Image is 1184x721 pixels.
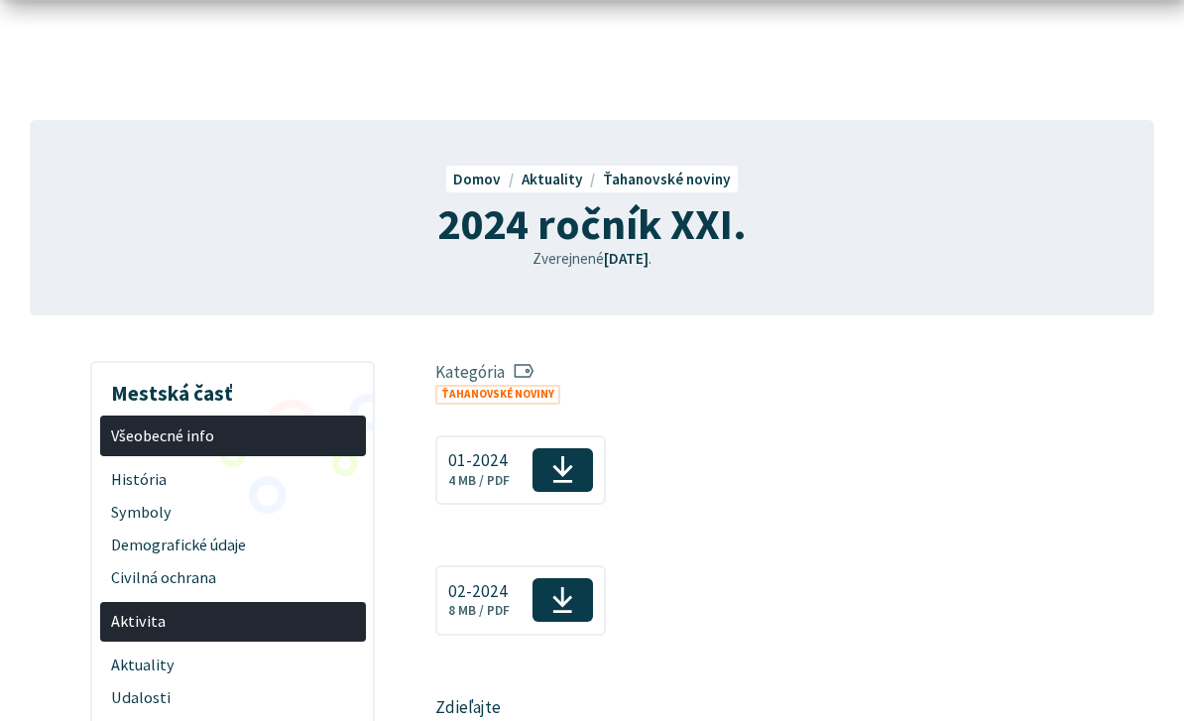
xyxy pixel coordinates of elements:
span: Aktivita [111,606,354,639]
a: Aktivita [100,602,366,643]
a: Ťahanovské noviny [435,385,560,406]
span: Demografické údaje [111,529,354,561]
span: Domov [453,170,501,188]
span: História [111,463,354,496]
a: Ťahanovské noviny [603,170,731,188]
a: História [100,463,366,496]
span: Udalosti [111,682,354,715]
span: 01-2024 [448,451,510,470]
span: 02-2024 [448,582,510,601]
p: Zverejnené . [90,248,1094,271]
span: Všeobecné info [111,420,354,452]
span: Civilná ochrana [111,561,354,594]
a: 01-20244 MB / PDF [435,435,606,505]
h3: Mestská časť [100,367,366,409]
a: Udalosti [100,682,366,715]
a: Demografické údaje [100,529,366,561]
span: 8 MB / PDF [448,602,510,619]
a: Všeobecné info [100,416,366,456]
a: Domov [453,170,521,188]
a: Symboly [100,496,366,529]
a: 02-20248 MB / PDF [435,565,606,635]
span: 2024 ročník XXI. [437,196,747,251]
span: [DATE] [604,249,649,268]
span: 4 MB / PDF [448,472,510,489]
a: Aktuality [100,650,366,682]
p: Zdieľajte [435,695,1105,721]
a: Aktuality [522,170,603,188]
a: Civilná ochrana [100,561,366,594]
span: Aktuality [111,650,354,682]
span: Aktuality [522,170,583,188]
span: Kategória [435,361,568,383]
span: Symboly [111,496,354,529]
